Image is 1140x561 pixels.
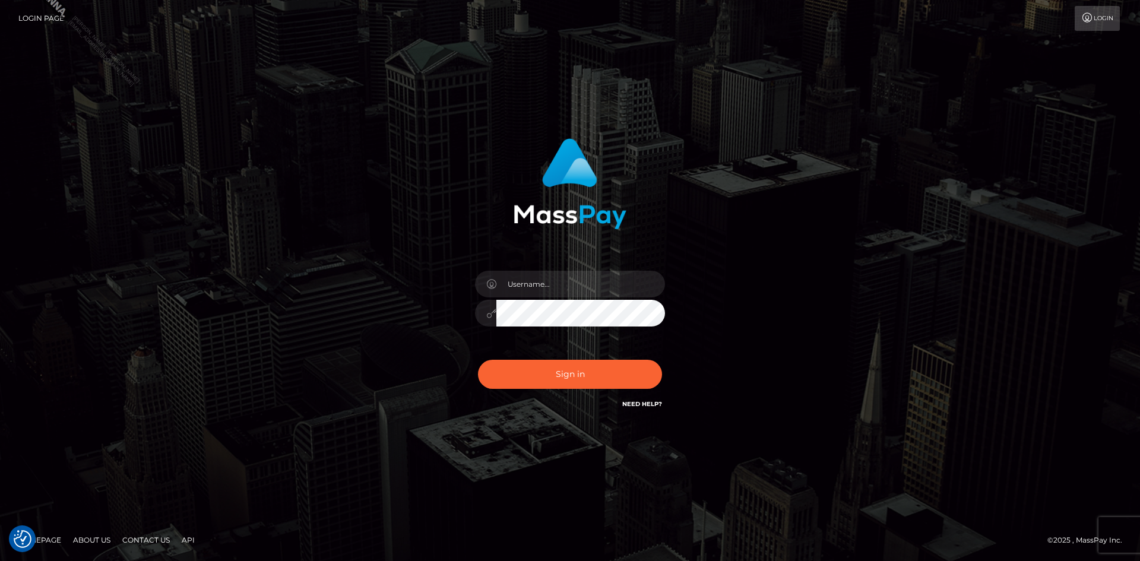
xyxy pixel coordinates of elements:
[13,531,66,549] a: Homepage
[118,531,175,549] a: Contact Us
[18,6,64,31] a: Login Page
[68,531,115,549] a: About Us
[14,530,31,548] img: Revisit consent button
[14,530,31,548] button: Consent Preferences
[177,531,199,549] a: API
[514,138,626,229] img: MassPay Login
[478,360,662,389] button: Sign in
[1075,6,1120,31] a: Login
[622,400,662,408] a: Need Help?
[496,271,665,297] input: Username...
[1047,534,1131,547] div: © 2025 , MassPay Inc.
